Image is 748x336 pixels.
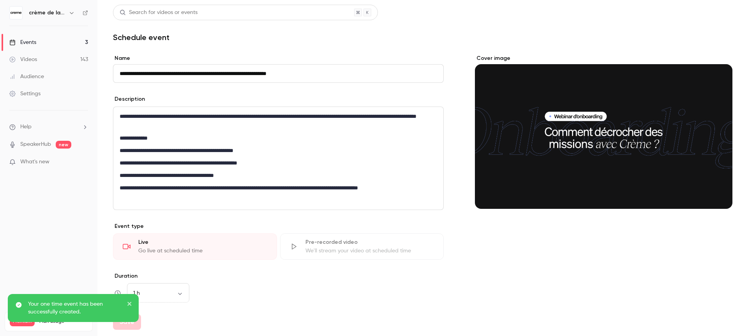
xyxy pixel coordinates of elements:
[9,90,41,98] div: Settings
[113,222,444,230] p: Event type
[113,33,732,42] h1: Schedule event
[56,141,71,149] span: new
[20,140,51,149] a: SpeakerHub
[9,123,88,131] li: help-dropdown-opener
[9,38,36,46] div: Events
[113,107,443,210] div: editor
[9,56,37,63] div: Videos
[113,107,444,210] section: description
[475,54,732,62] label: Cover image
[120,9,198,17] div: Search for videos or events
[113,233,277,260] div: LiveGo live at scheduled time
[29,9,65,17] h6: crème de la crème
[127,300,132,310] button: close
[28,300,122,316] p: Your one time event has been successfully created.
[113,272,444,280] label: Duration
[305,238,434,246] div: Pre-recorded video
[475,54,732,209] section: Cover image
[10,7,22,19] img: crème de la crème
[113,95,145,103] label: Description
[305,247,434,255] div: We'll stream your video at scheduled time
[20,123,32,131] span: Help
[127,289,189,297] div: 1 h
[280,233,444,260] div: Pre-recorded videoWe'll stream your video at scheduled time
[113,54,444,62] label: Name
[9,73,44,80] div: Audience
[20,158,49,166] span: What's new
[138,238,267,246] div: Live
[138,247,267,255] div: Go live at scheduled time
